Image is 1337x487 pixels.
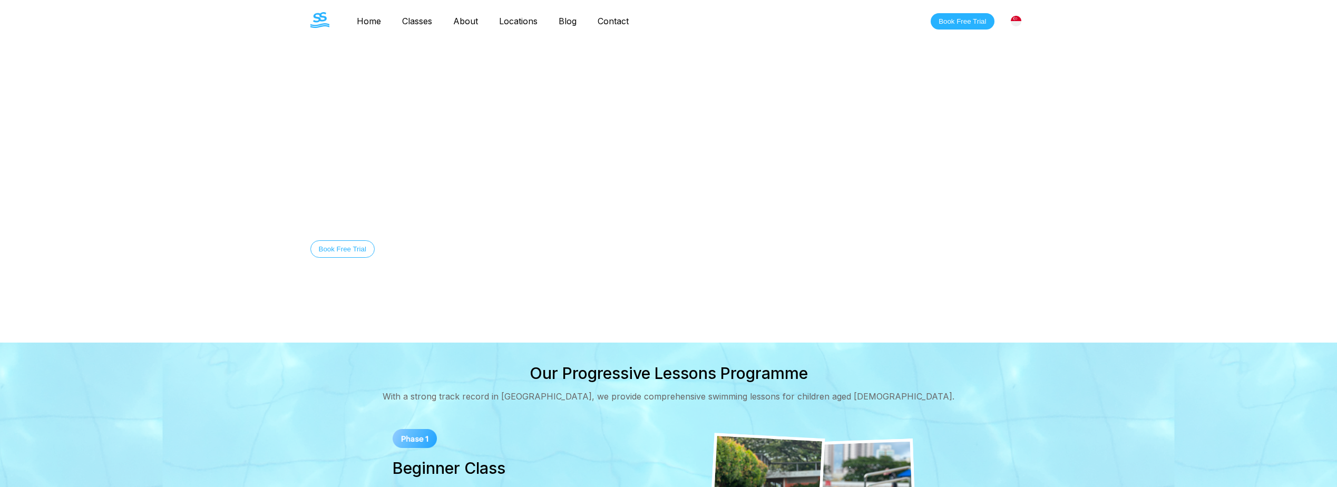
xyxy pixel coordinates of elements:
button: Book Free Trial [310,240,375,258]
div: Equip your child with essential swimming skills for lifelong safety and confidence in water. [310,215,866,223]
div: [GEOGRAPHIC_DATA] [1005,10,1027,32]
div: Swimming Lessons in [GEOGRAPHIC_DATA] [310,172,866,198]
div: With a strong track record in [GEOGRAPHIC_DATA], we provide comprehensive swimming lessons for ch... [383,391,954,402]
button: Discover Our Story [385,240,462,258]
div: Beginner Class [393,459,658,478]
img: Phase 1 [393,429,437,448]
a: Classes [392,16,443,26]
a: Blog [548,16,587,26]
img: Singapore [1011,16,1021,26]
a: Locations [489,16,548,26]
a: Home [346,16,392,26]
img: The Swim Starter Logo [310,12,329,28]
a: About [443,16,489,26]
div: Welcome to The Swim Starter [310,148,866,155]
button: Book Free Trial [931,13,994,30]
div: Our Progressive Lessons Programme [530,364,808,383]
a: Contact [587,16,639,26]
